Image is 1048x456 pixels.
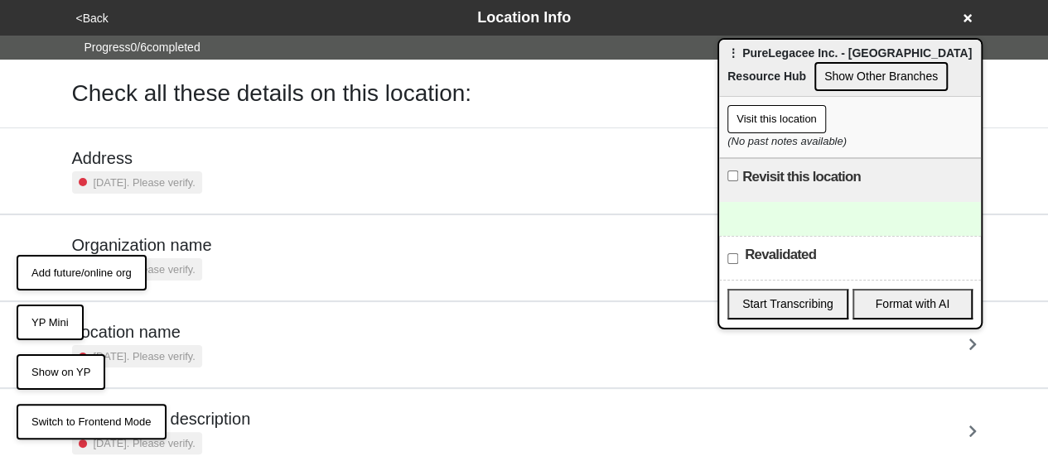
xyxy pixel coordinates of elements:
label: Revalidated [745,245,816,265]
label: Revisit this location [742,167,861,187]
button: YP Mini [17,305,84,341]
span: Progress 0 / 6 completed [85,39,200,56]
button: Add future/online org [17,255,147,291]
small: [DATE]. Please verify. [94,175,196,190]
span: Location Info [477,9,571,26]
h5: Address [72,148,202,168]
button: <Back [71,9,113,28]
small: [DATE]. Please verify. [94,348,196,364]
span: ⋮ PureLegacee Inc. - [GEOGRAPHIC_DATA] Resource Hub [727,46,972,83]
i: (No past notes available) [727,135,847,147]
button: Format with AI [852,289,973,319]
button: Visit this location [727,105,826,133]
button: Start Transcribing [727,289,848,319]
small: [DATE]. Please verify. [94,435,196,451]
button: Switch to Frontend Mode [17,404,167,440]
button: Show on YP [17,354,105,391]
h5: Organization name [72,235,212,255]
button: Show Other Branches [814,62,948,91]
h5: Location name [72,322,202,342]
h1: Check all these details on this location: [72,79,472,108]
